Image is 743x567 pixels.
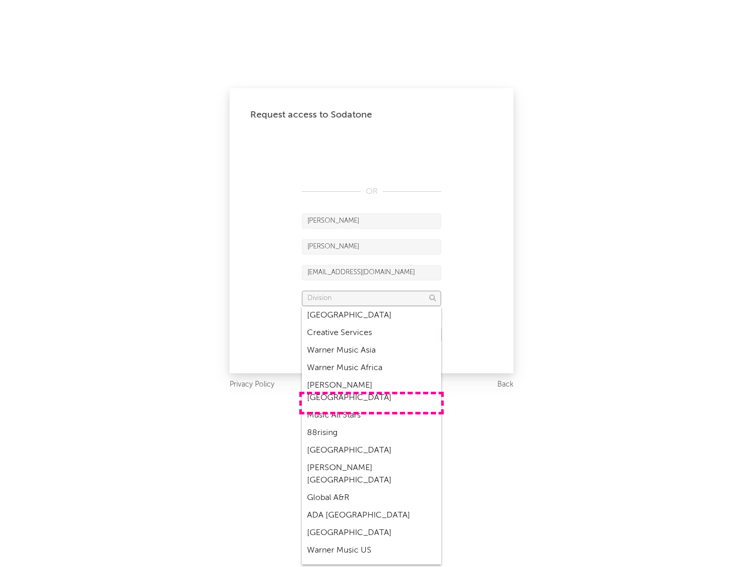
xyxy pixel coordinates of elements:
[302,265,441,280] input: Email
[302,291,441,306] input: Division
[302,459,441,489] div: [PERSON_NAME] [GEOGRAPHIC_DATA]
[302,213,441,229] input: First Name
[302,324,441,342] div: Creative Services
[302,507,441,524] div: ADA [GEOGRAPHIC_DATA]
[250,109,493,121] div: Request access to Sodatone
[230,378,274,391] a: Privacy Policy
[302,377,441,407] div: [PERSON_NAME] [GEOGRAPHIC_DATA]
[302,342,441,359] div: Warner Music Asia
[302,407,441,424] div: Music All Stars
[497,378,513,391] a: Back
[302,442,441,459] div: [GEOGRAPHIC_DATA]
[302,542,441,559] div: Warner Music US
[302,307,441,324] div: [GEOGRAPHIC_DATA]
[302,524,441,542] div: [GEOGRAPHIC_DATA]
[302,239,441,255] input: Last Name
[302,359,441,377] div: Warner Music Africa
[302,489,441,507] div: Global A&R
[302,186,441,198] div: OR
[302,424,441,442] div: 88rising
